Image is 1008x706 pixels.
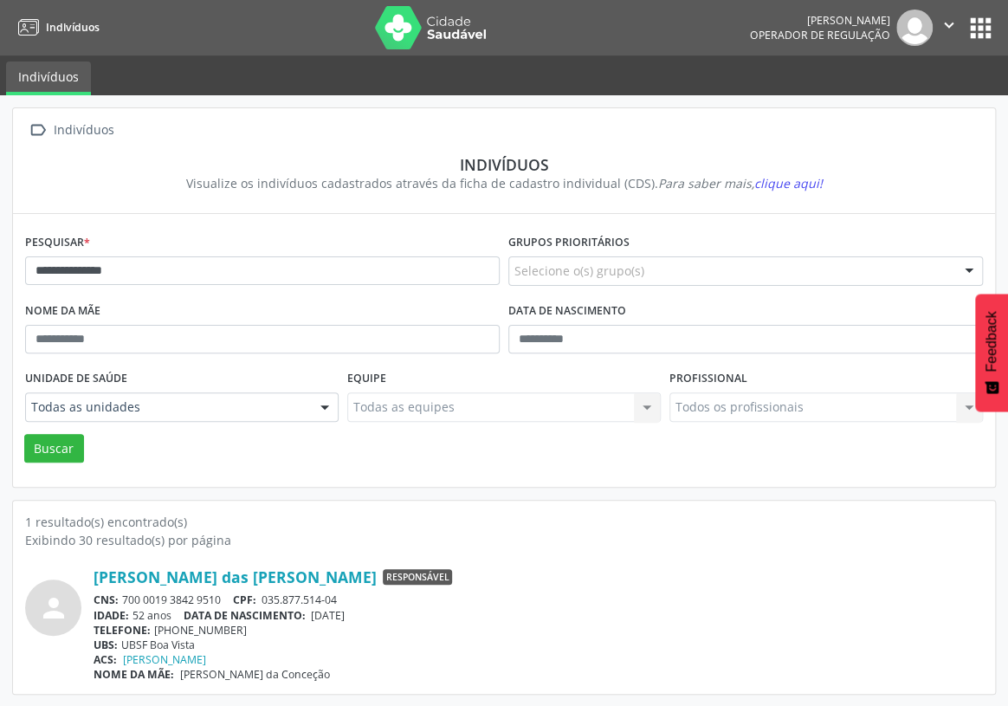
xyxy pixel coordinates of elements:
[896,10,933,46] img: img
[975,294,1008,411] button: Feedback - Mostrar pesquisa
[12,13,100,42] a: Indivíduos
[262,593,337,607] span: 035.877.514-04
[347,366,386,392] label: Equipe
[658,175,823,191] i: Para saber mais,
[180,667,330,682] span: [PERSON_NAME] da Conceção
[94,593,119,607] span: CNS:
[25,298,100,325] label: Nome da mãe
[94,667,174,682] span: NOME DA MÃE:
[123,652,206,667] a: [PERSON_NAME]
[94,652,117,667] span: ACS:
[94,623,151,638] span: TELEFONE:
[94,638,983,652] div: UBSF Boa Vista
[508,230,630,256] label: Grupos prioritários
[669,366,747,392] label: Profissional
[940,16,959,35] i: 
[94,567,377,586] a: [PERSON_NAME] das [PERSON_NAME]
[25,513,983,531] div: 1 resultado(s) encontrado(s)
[50,118,117,143] div: Indivíduos
[94,623,983,638] div: [PHONE_NUMBER]
[94,608,983,623] div: 52 anos
[94,608,129,623] span: IDADE:
[750,28,890,42] span: Operador de regulação
[750,13,890,28] div: [PERSON_NAME]
[233,593,256,607] span: CPF:
[94,593,983,607] div: 700 0019 3842 9510
[31,398,303,416] span: Todas as unidades
[383,569,452,585] span: Responsável
[508,298,626,325] label: Data de nascimento
[37,174,971,192] div: Visualize os indivíduos cadastrados através da ficha de cadastro individual (CDS).
[966,13,996,43] button: apps
[37,155,971,174] div: Indivíduos
[25,230,90,256] label: Pesquisar
[933,10,966,46] button: 
[24,434,84,463] button: Buscar
[6,62,91,95] a: Indivíduos
[46,20,100,35] span: Indivíduos
[25,531,983,549] div: Exibindo 30 resultado(s) por página
[754,175,823,191] span: clique aqui!
[94,638,118,652] span: UBS:
[25,118,50,143] i: 
[984,311,999,372] span: Feedback
[311,608,345,623] span: [DATE]
[25,118,117,143] a:  Indivíduos
[25,366,127,392] label: Unidade de saúde
[514,262,644,280] span: Selecione o(s) grupo(s)
[184,608,306,623] span: DATA DE NASCIMENTO:
[38,593,69,624] i: person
